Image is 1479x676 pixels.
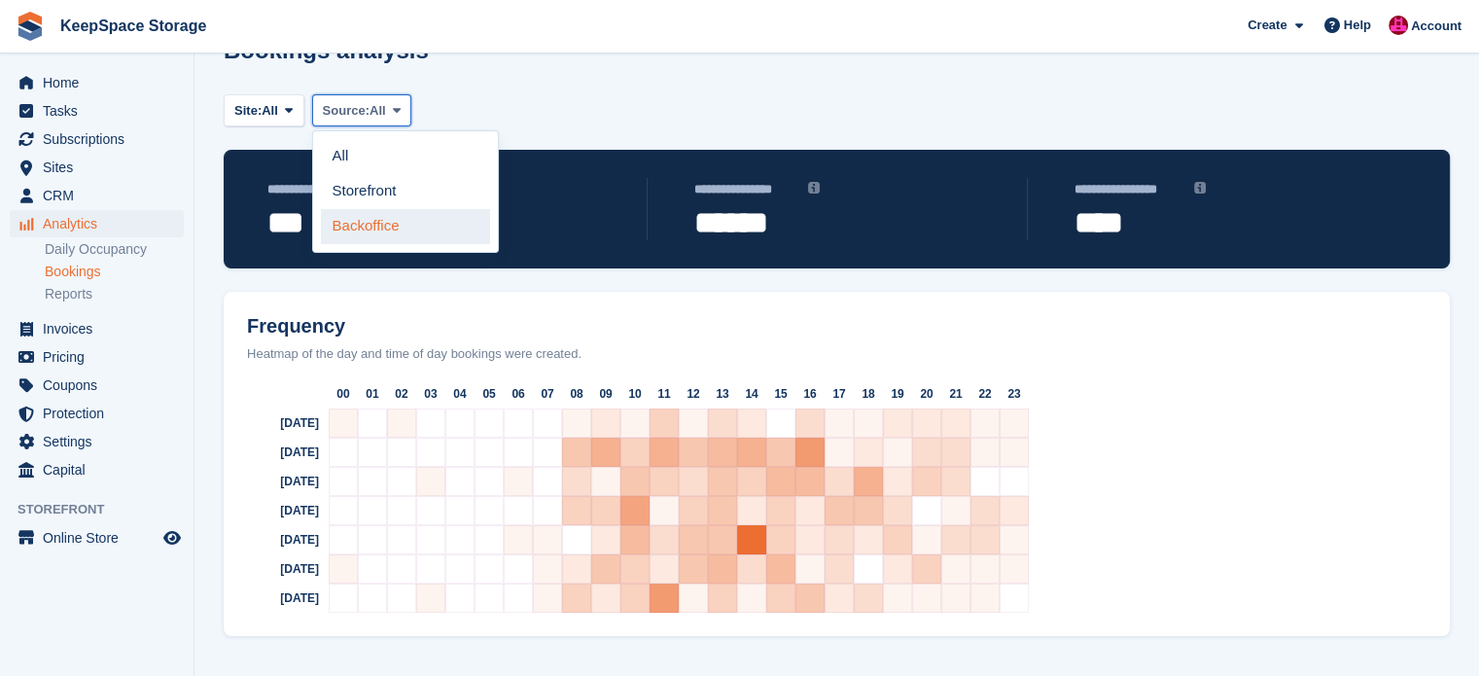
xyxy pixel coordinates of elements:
[370,101,386,121] span: All
[808,182,820,194] img: icon-info-grey-7440780725fd019a000dd9b08b2336e03edf1995a4989e88bcd33f0948082b44.svg
[321,139,490,174] a: All
[679,379,708,409] div: 12
[231,467,329,496] div: [DATE]
[10,154,184,181] a: menu
[10,400,184,427] a: menu
[504,379,533,409] div: 06
[445,379,475,409] div: 04
[10,372,184,399] a: menu
[854,379,883,409] div: 18
[234,101,262,121] span: Site:
[45,240,184,259] a: Daily Occupancy
[475,379,504,409] div: 05
[1389,16,1408,35] img: Tom Forrest
[416,379,445,409] div: 03
[262,101,278,121] span: All
[10,428,184,455] a: menu
[231,584,329,613] div: [DATE]
[10,524,184,551] a: menu
[10,343,184,371] a: menu
[358,379,387,409] div: 01
[231,344,1442,364] div: Heatmap of the day and time of day bookings were created.
[323,101,370,121] span: Source:
[160,526,184,550] a: Preview store
[43,372,159,399] span: Coupons
[10,182,184,209] a: menu
[10,210,184,237] a: menu
[795,379,825,409] div: 16
[1248,16,1286,35] span: Create
[387,379,416,409] div: 02
[43,182,159,209] span: CRM
[43,524,159,551] span: Online Store
[708,379,737,409] div: 13
[1411,17,1461,36] span: Account
[10,125,184,153] a: menu
[43,428,159,455] span: Settings
[10,315,184,342] a: menu
[43,343,159,371] span: Pricing
[224,94,304,126] button: Site: All
[53,10,214,42] a: KeepSpace Storage
[45,285,184,303] a: Reports
[883,379,912,409] div: 19
[970,379,1000,409] div: 22
[825,379,854,409] div: 17
[312,94,412,126] button: Source: All
[43,456,159,483] span: Capital
[620,379,650,409] div: 10
[10,456,184,483] a: menu
[43,154,159,181] span: Sites
[43,210,159,237] span: Analytics
[231,438,329,467] div: [DATE]
[43,400,159,427] span: Protection
[737,379,766,409] div: 14
[650,379,679,409] div: 11
[941,379,970,409] div: 21
[321,174,490,209] a: Storefront
[562,379,591,409] div: 08
[231,554,329,584] div: [DATE]
[329,379,358,409] div: 00
[1194,182,1206,194] img: icon-info-grey-7440780725fd019a000dd9b08b2336e03edf1995a4989e88bcd33f0948082b44.svg
[10,97,184,125] a: menu
[1000,379,1029,409] div: 23
[43,69,159,96] span: Home
[43,315,159,342] span: Invoices
[591,379,620,409] div: 09
[16,12,45,41] img: stora-icon-8386f47178a22dfd0bd8f6a31ec36ba5ce8667c1dd55bd0f319d3a0aa187defe.svg
[533,379,562,409] div: 07
[766,379,795,409] div: 15
[231,409,329,438] div: [DATE]
[231,315,1442,338] h2: Frequency
[912,379,941,409] div: 20
[43,97,159,125] span: Tasks
[231,525,329,554] div: [DATE]
[18,500,194,519] span: Storefront
[43,125,159,153] span: Subscriptions
[45,263,184,281] a: Bookings
[231,496,329,525] div: [DATE]
[321,209,490,244] a: Backoffice
[10,69,184,96] a: menu
[1344,16,1371,35] span: Help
